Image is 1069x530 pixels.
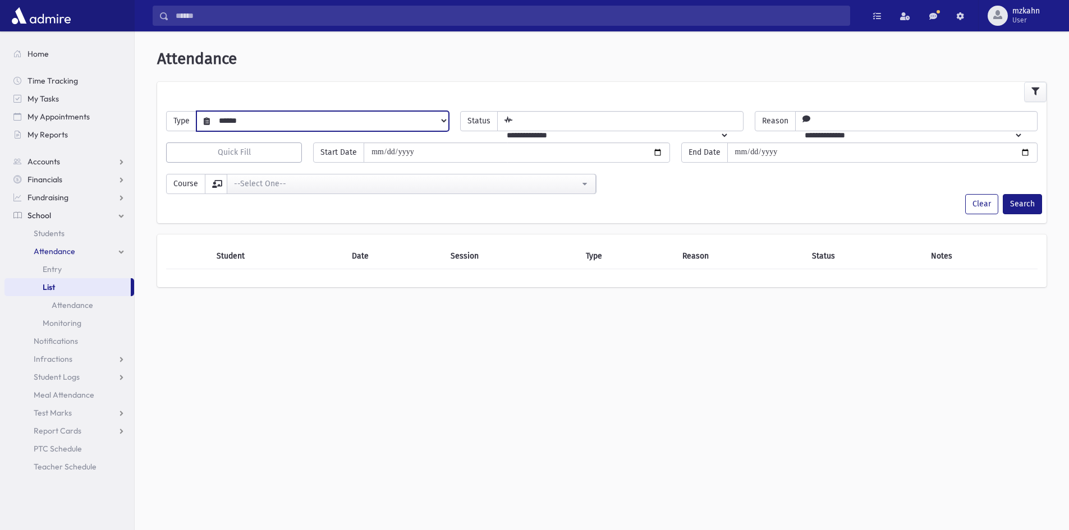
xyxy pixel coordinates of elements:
[27,156,60,167] span: Accounts
[579,243,676,269] th: Type
[166,142,302,163] button: Quick Fill
[4,206,134,224] a: School
[4,404,134,422] a: Test Marks
[4,153,134,170] a: Accounts
[4,126,134,144] a: My Reports
[34,444,82,454] span: PTC Schedule
[27,210,51,220] span: School
[34,354,72,364] span: Infractions
[34,390,94,400] span: Meal Attendance
[4,350,134,368] a: Infractions
[4,260,134,278] a: Entry
[166,111,197,131] span: Type
[27,130,68,140] span: My Reports
[4,188,134,206] a: Fundraising
[4,296,134,314] a: Attendance
[681,142,728,163] span: End Date
[227,174,596,194] button: --Select One--
[27,174,62,185] span: Financials
[4,72,134,90] a: Time Tracking
[444,243,579,269] th: Session
[34,462,97,472] span: Teacher Schedule
[755,111,796,131] span: Reason
[27,192,68,202] span: Fundraising
[4,170,134,188] a: Financials
[924,243,1038,269] th: Notes
[157,49,237,68] span: Attendance
[34,372,80,382] span: Student Logs
[4,242,134,260] a: Attendance
[313,142,364,163] span: Start Date
[34,246,75,256] span: Attendance
[9,4,74,27] img: AdmirePro
[1012,16,1040,25] span: User
[4,314,134,332] a: Monitoring
[4,458,134,476] a: Teacher Schedule
[43,282,55,292] span: List
[27,49,49,59] span: Home
[4,422,134,440] a: Report Cards
[34,228,65,238] span: Students
[4,386,134,404] a: Meal Attendance
[234,178,580,190] div: --Select One--
[34,408,72,418] span: Test Marks
[345,243,444,269] th: Date
[34,336,78,346] span: Notifications
[4,368,134,386] a: Student Logs
[34,426,81,436] span: Report Cards
[27,94,59,104] span: My Tasks
[218,148,251,157] span: Quick Fill
[1003,194,1042,214] button: Search
[27,112,90,122] span: My Appointments
[965,194,998,214] button: Clear
[43,318,81,328] span: Monitoring
[1012,7,1040,16] span: mzkahn
[4,440,134,458] a: PTC Schedule
[4,45,134,63] a: Home
[676,243,805,269] th: Reason
[169,6,850,26] input: Search
[4,224,134,242] a: Students
[4,332,134,350] a: Notifications
[27,76,78,86] span: Time Tracking
[210,243,345,269] th: Student
[805,243,924,269] th: Status
[166,174,205,194] span: Course
[4,278,131,296] a: List
[460,111,498,131] span: Status
[4,90,134,108] a: My Tasks
[43,264,62,274] span: Entry
[4,108,134,126] a: My Appointments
